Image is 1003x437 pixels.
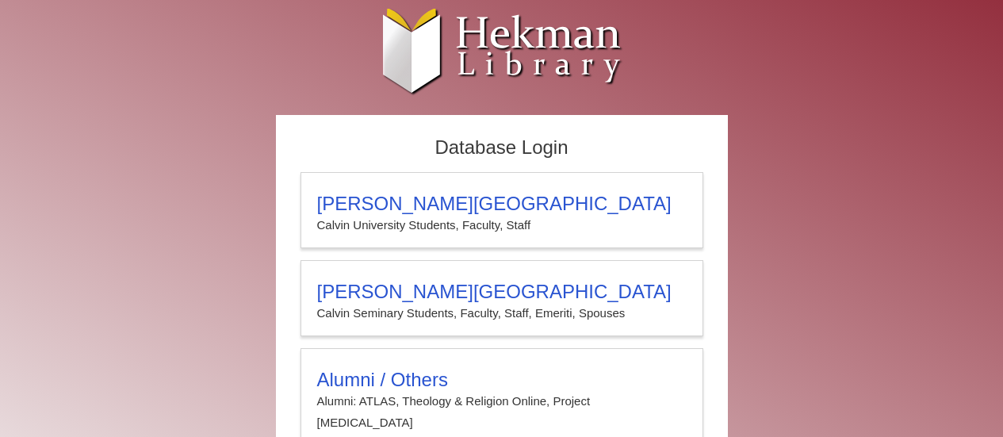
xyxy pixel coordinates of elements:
[317,281,687,303] h3: [PERSON_NAME][GEOGRAPHIC_DATA]
[317,193,687,215] h3: [PERSON_NAME][GEOGRAPHIC_DATA]
[317,391,687,433] p: Alumni: ATLAS, Theology & Religion Online, Project [MEDICAL_DATA]
[301,172,703,248] a: [PERSON_NAME][GEOGRAPHIC_DATA]Calvin University Students, Faculty, Staff
[317,215,687,236] p: Calvin University Students, Faculty, Staff
[317,303,687,324] p: Calvin Seminary Students, Faculty, Staff, Emeriti, Spouses
[317,369,687,433] summary: Alumni / OthersAlumni: ATLAS, Theology & Religion Online, Project [MEDICAL_DATA]
[301,260,703,336] a: [PERSON_NAME][GEOGRAPHIC_DATA]Calvin Seminary Students, Faculty, Staff, Emeriti, Spouses
[317,369,687,391] h3: Alumni / Others
[293,132,711,164] h2: Database Login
